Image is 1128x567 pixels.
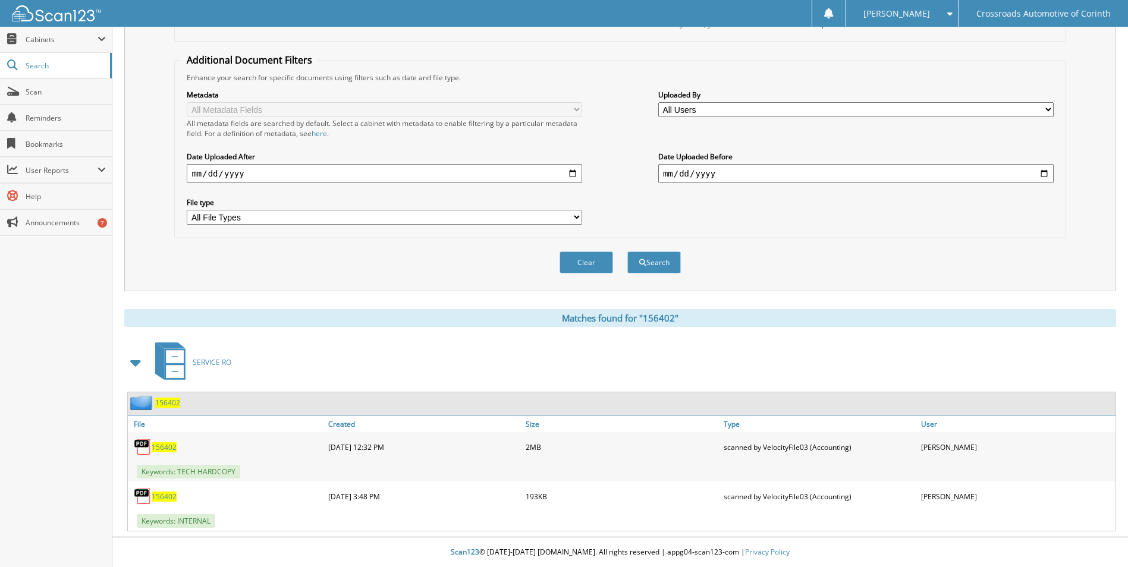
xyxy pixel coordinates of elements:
a: 156402 [152,442,177,452]
label: Uploaded By [658,90,1054,100]
a: User [918,416,1116,432]
span: SERVICE RO [193,357,231,367]
span: Keywords: TECH HARDCOPY [137,465,240,478]
button: Search [627,251,681,273]
div: 193KB [523,484,720,508]
span: Help [26,191,106,201]
img: PDF.png [134,487,152,505]
span: Search [26,61,104,71]
span: Keywords: INTERNAL [137,514,215,528]
button: Clear [560,251,613,273]
div: © [DATE]-[DATE] [DOMAIN_NAME]. All rights reserved | appg04-scan123-com | [112,538,1128,567]
span: [PERSON_NAME] [863,10,930,17]
span: Bookmarks [26,139,106,149]
a: here [312,128,327,138]
div: scanned by VelocityFile03 (Accounting) [721,435,918,459]
span: Cabinets [26,34,98,45]
div: [DATE] 3:48 PM [325,484,523,508]
label: Date Uploaded Before [658,152,1054,162]
span: Announcements [26,218,106,228]
div: Matches found for "156402" [124,309,1116,327]
iframe: Chat Widget [1069,510,1128,567]
div: scanned by VelocityFile03 (Accounting) [721,484,918,508]
span: Crossroads Automotive of Corinth [976,10,1111,17]
div: [DATE] 12:32 PM [325,435,523,459]
a: File [128,416,325,432]
span: User Reports [26,165,98,175]
label: Metadata [187,90,582,100]
a: 156402 [155,398,180,408]
div: Enhance your search for specific documents using filters such as date and file type. [181,73,1059,83]
span: Scan123 [451,547,479,557]
img: folder2.png [130,395,155,410]
div: 2MB [523,435,720,459]
label: File type [187,197,582,207]
input: start [187,164,582,183]
a: SERVICE RO [148,339,231,386]
div: [PERSON_NAME] [918,484,1116,508]
a: Privacy Policy [745,547,790,557]
div: All metadata fields are searched by default. Select a cabinet with metadata to enable filtering b... [187,118,582,138]
a: 156402 [152,492,177,502]
a: Type [721,416,918,432]
div: [PERSON_NAME] [918,435,1116,459]
img: scan123-logo-white.svg [12,5,101,21]
img: PDF.png [134,438,152,456]
legend: Additional Document Filters [181,53,318,67]
input: end [658,164,1054,183]
a: Created [325,416,523,432]
span: Scan [26,87,106,97]
label: Date Uploaded After [187,152,582,162]
div: 7 [98,218,107,228]
a: Size [523,416,720,432]
span: Reminders [26,113,106,123]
